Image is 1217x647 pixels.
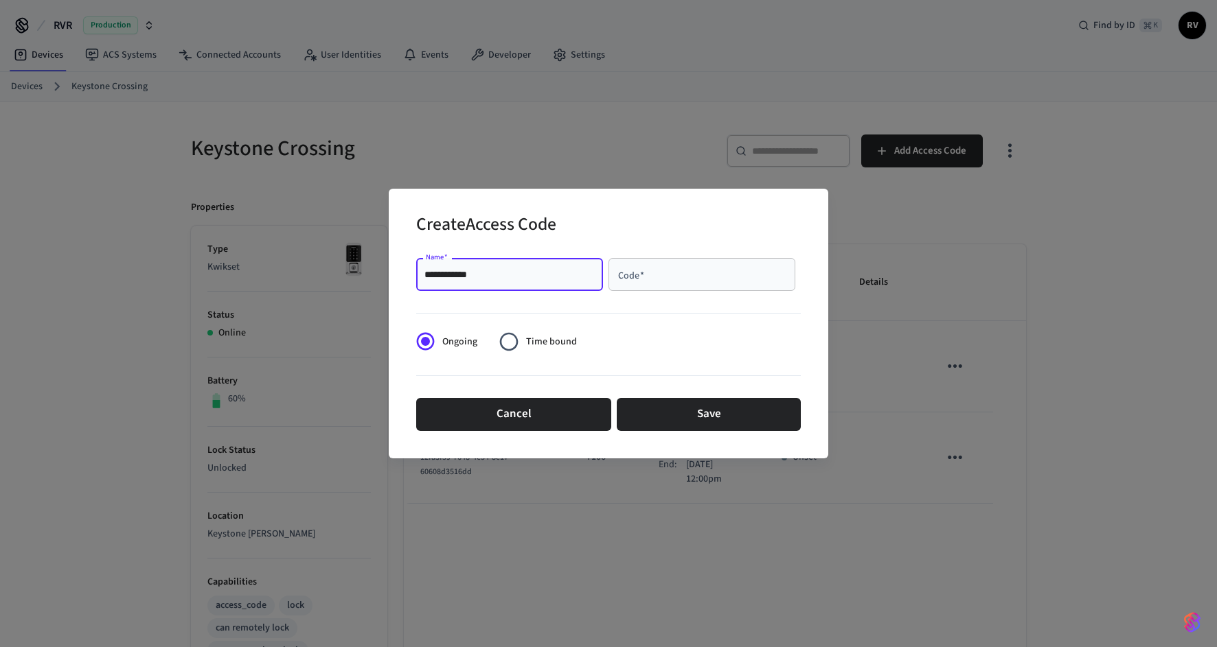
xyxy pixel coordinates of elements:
[1184,611,1201,633] img: SeamLogoGradient.69752ec5.svg
[416,398,611,431] button: Cancel
[617,398,801,431] button: Save
[416,205,556,247] h2: Create Access Code
[426,252,448,262] label: Name
[442,335,477,349] span: Ongoing
[526,335,577,349] span: Time bound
